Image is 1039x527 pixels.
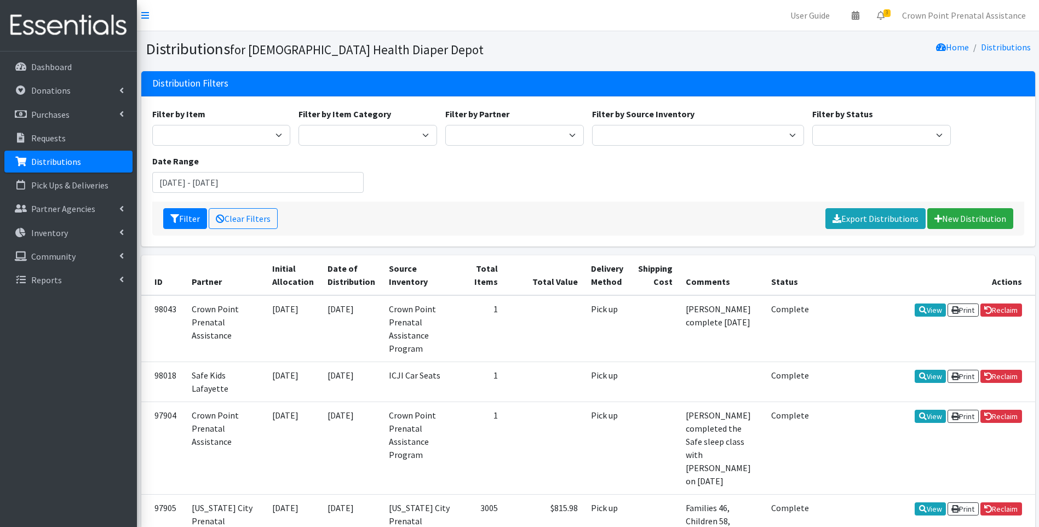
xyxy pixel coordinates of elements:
[299,107,391,121] label: Filter by Item Category
[4,79,133,101] a: Donations
[584,295,630,362] td: Pick up
[31,85,71,96] p: Donations
[141,362,185,402] td: 98018
[4,151,133,173] a: Distributions
[382,295,463,362] td: Crown Point Prenatal Assistance Program
[185,255,266,295] th: Partner
[209,208,278,229] a: Clear Filters
[981,42,1031,53] a: Distributions
[679,255,765,295] th: Comments
[266,295,321,362] td: [DATE]
[948,502,979,515] a: Print
[321,402,382,494] td: [DATE]
[980,410,1022,423] a: Reclaim
[936,42,969,53] a: Home
[679,295,765,362] td: [PERSON_NAME] complete [DATE]
[765,255,816,295] th: Status
[152,172,364,193] input: January 1, 2011 - December 31, 2011
[185,295,266,362] td: Crown Point Prenatal Assistance
[382,362,463,402] td: ICJI Car Seats
[631,255,679,295] th: Shipping Cost
[266,255,321,295] th: Initial Allocation
[4,245,133,267] a: Community
[31,61,72,72] p: Dashboard
[31,274,62,285] p: Reports
[927,208,1013,229] a: New Distribution
[679,402,765,494] td: [PERSON_NAME] completed the Safe sleep class with [PERSON_NAME] on [DATE]
[948,410,979,423] a: Print
[980,370,1022,383] a: Reclaim
[463,295,504,362] td: 1
[31,109,70,120] p: Purchases
[31,156,81,167] p: Distributions
[163,208,207,229] button: Filter
[382,255,463,295] th: Source Inventory
[868,4,893,26] a: 3
[146,39,584,59] h1: Distributions
[463,255,504,295] th: Total Items
[915,410,946,423] a: View
[230,42,484,58] small: for [DEMOGRAPHIC_DATA] Health Diaper Depot
[782,4,839,26] a: User Guide
[185,362,266,402] td: Safe Kids Lafayette
[321,295,382,362] td: [DATE]
[4,104,133,125] a: Purchases
[31,133,66,144] p: Requests
[141,255,185,295] th: ID
[592,107,694,121] label: Filter by Source Inventory
[31,251,76,262] p: Community
[152,154,199,168] label: Date Range
[948,370,979,383] a: Print
[31,180,108,191] p: Pick Ups & Deliveries
[980,303,1022,317] a: Reclaim
[584,362,630,402] td: Pick up
[31,227,68,238] p: Inventory
[185,402,266,494] td: Crown Point Prenatal Assistance
[463,402,504,494] td: 1
[382,402,463,494] td: Crown Point Prenatal Assistance Program
[31,203,95,214] p: Partner Agencies
[980,502,1022,515] a: Reclaim
[915,370,946,383] a: View
[825,208,926,229] a: Export Distributions
[4,7,133,44] img: HumanEssentials
[266,402,321,494] td: [DATE]
[445,107,509,121] label: Filter by Partner
[816,255,1035,295] th: Actions
[141,402,185,494] td: 97904
[812,107,873,121] label: Filter by Status
[584,402,630,494] td: Pick up
[504,255,585,295] th: Total Value
[463,362,504,402] td: 1
[321,362,382,402] td: [DATE]
[152,107,205,121] label: Filter by Item
[4,198,133,220] a: Partner Agencies
[4,222,133,244] a: Inventory
[915,303,946,317] a: View
[4,56,133,78] a: Dashboard
[948,303,979,317] a: Print
[915,502,946,515] a: View
[765,295,816,362] td: Complete
[765,362,816,402] td: Complete
[584,255,630,295] th: Delivery Method
[321,255,382,295] th: Date of Distribution
[893,4,1035,26] a: Crown Point Prenatal Assistance
[4,127,133,149] a: Requests
[4,269,133,291] a: Reports
[141,295,185,362] td: 98043
[883,9,891,17] span: 3
[152,78,228,89] h3: Distribution Filters
[266,362,321,402] td: [DATE]
[4,174,133,196] a: Pick Ups & Deliveries
[765,402,816,494] td: Complete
